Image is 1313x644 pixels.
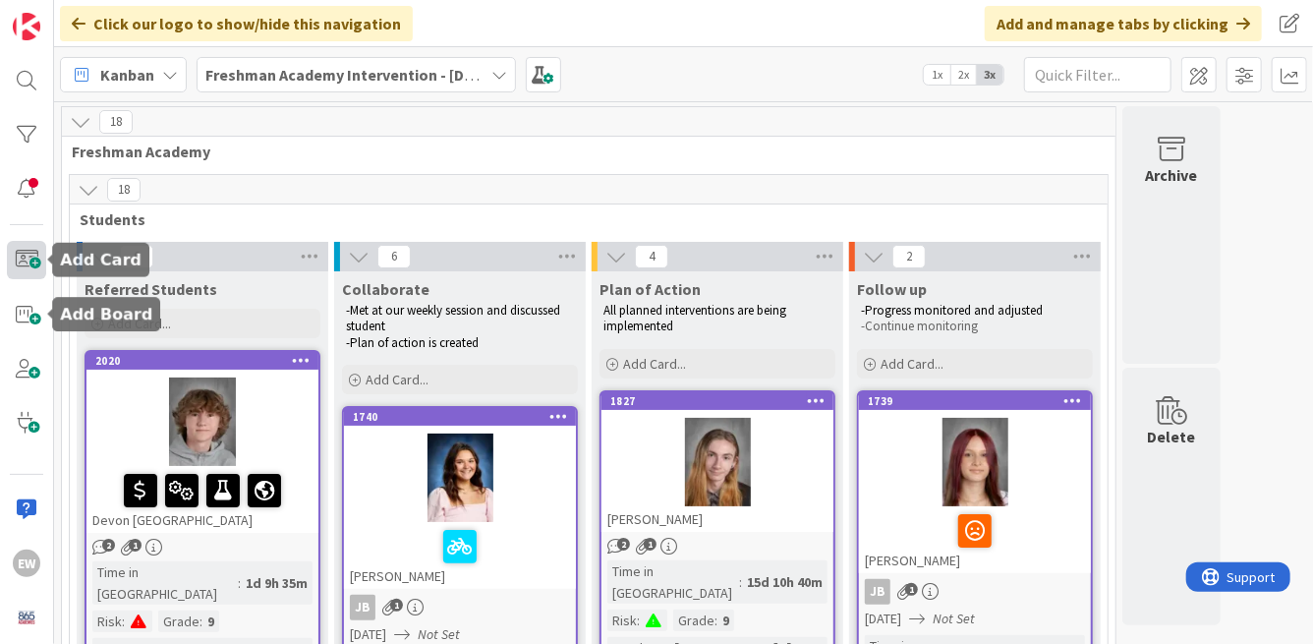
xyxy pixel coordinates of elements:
[241,572,313,594] div: 1d 9h 35m
[859,506,1091,573] div: [PERSON_NAME]
[13,13,40,40] img: Visit kanbanzone.com
[905,583,918,596] span: 1
[868,394,1091,408] div: 1739
[739,571,742,593] span: :
[601,392,833,532] div: 1827[PERSON_NAME]
[377,245,411,268] span: 6
[353,410,576,424] div: 1740
[60,305,152,323] h5: Add Board
[933,610,975,627] i: Not Set
[607,560,739,604] div: Time in [GEOGRAPHIC_DATA]
[99,110,133,134] span: 18
[418,625,460,643] i: Not Set
[158,611,200,632] div: Grade
[202,611,219,632] div: 9
[950,65,977,85] span: 2x
[60,6,413,41] div: Click our logo to show/hide this navigation
[861,319,1089,334] p: -Continue monitoring
[924,65,950,85] span: 1x
[86,352,318,370] div: 2020
[13,550,40,577] div: EW
[861,302,1043,319] span: -Progress monitored and adjusted
[857,279,927,299] span: Follow up
[717,610,734,631] div: 9
[637,610,640,631] span: :
[644,538,656,551] span: 1
[346,302,563,334] span: -Met at our weekly session and discussed student
[95,354,318,368] div: 2020
[617,538,630,551] span: 2
[342,279,429,299] span: Collaborate
[41,3,89,27] span: Support
[344,408,576,589] div: 1740[PERSON_NAME]
[865,579,890,605] div: JB
[86,466,318,533] div: Devon [GEOGRAPHIC_DATA]
[599,279,701,299] span: Plan of Action
[100,63,154,87] span: Kanban
[881,355,943,373] span: Add Card...
[859,392,1091,410] div: 1739
[86,352,318,533] div: 2020Devon [GEOGRAPHIC_DATA]
[1024,57,1171,92] input: Quick Filter...
[977,65,1003,85] span: 3x
[601,506,833,532] div: [PERSON_NAME]
[607,610,637,631] div: Risk
[859,392,1091,573] div: 1739[PERSON_NAME]
[673,610,714,631] div: Grade
[102,539,115,552] span: 2
[129,539,142,552] span: 1
[344,408,576,426] div: 1740
[60,251,142,269] h5: Add Card
[390,599,403,612] span: 1
[107,178,141,202] span: 18
[635,245,668,268] span: 4
[13,604,40,631] img: avatar
[85,279,217,299] span: Referred Students
[344,522,576,589] div: [PERSON_NAME]
[366,371,428,388] span: Add Card...
[350,595,375,620] div: JB
[859,579,1091,605] div: JB
[603,302,789,334] span: All planned interventions are being implemented
[1146,163,1198,187] div: Archive
[1148,425,1196,448] div: Delete
[623,355,686,373] span: Add Card...
[714,610,717,631] span: :
[344,595,576,620] div: JB
[205,65,547,85] b: Freshman Academy Intervention - [DATE]-[DATE]
[985,6,1262,41] div: Add and manage tabs by clicking
[92,611,122,632] div: Risk
[742,571,828,593] div: 15d 10h 40m
[601,392,833,410] div: 1827
[610,394,833,408] div: 1827
[72,142,1091,161] span: Freshman Academy
[200,611,202,632] span: :
[80,209,1083,229] span: Students
[122,611,125,632] span: :
[238,572,241,594] span: :
[92,561,238,605] div: Time in [GEOGRAPHIC_DATA]
[892,245,926,268] span: 2
[346,334,479,351] span: -Plan of action is created
[865,609,901,629] span: [DATE]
